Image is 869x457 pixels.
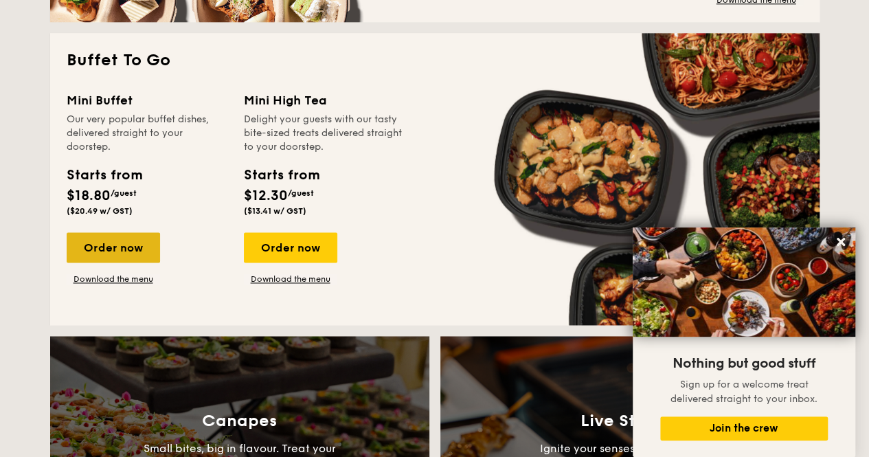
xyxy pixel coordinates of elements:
[673,355,815,372] span: Nothing but good stuff
[67,206,133,216] span: ($20.49 w/ GST)
[244,113,405,154] div: Delight your guests with our tasty bite-sized treats delivered straight to your doorstep.
[67,91,227,110] div: Mini Buffet
[244,91,405,110] div: Mini High Tea
[580,411,679,430] h3: Live Station
[67,274,160,285] a: Download the menu
[660,416,828,441] button: Join the crew
[670,379,817,405] span: Sign up for a welcome treat delivered straight to your inbox.
[67,232,160,263] div: Order now
[244,188,288,204] span: $12.30
[244,274,337,285] a: Download the menu
[67,49,803,71] h2: Buffet To Go
[67,113,227,154] div: Our very popular buffet dishes, delivered straight to your doorstep.
[202,411,277,430] h3: Canapes
[67,188,111,204] span: $18.80
[111,188,137,198] span: /guest
[244,206,306,216] span: ($13.41 w/ GST)
[244,165,319,186] div: Starts from
[244,232,337,263] div: Order now
[830,231,852,253] button: Close
[633,227,855,337] img: DSC07876-Edit02-Large.jpeg
[288,188,314,198] span: /guest
[67,165,142,186] div: Starts from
